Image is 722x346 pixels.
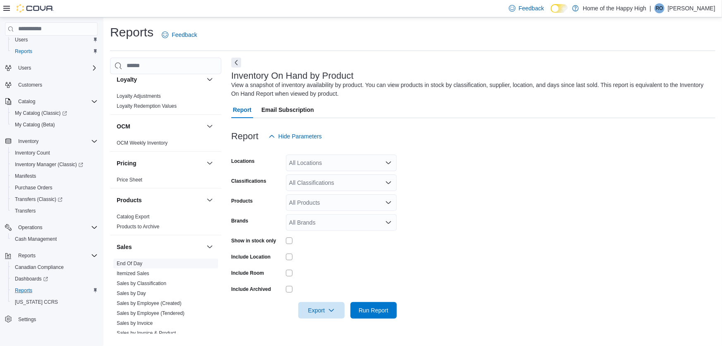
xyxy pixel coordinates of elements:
label: Brands [231,218,248,224]
span: Reports [18,252,36,259]
h3: Pricing [117,159,136,167]
span: RO [656,3,663,13]
span: Reports [15,48,32,55]
span: Cash Management [12,234,98,244]
span: Price Sheet [117,177,142,183]
a: Users [12,35,31,45]
span: Reports [12,286,98,295]
label: Include Room [231,270,264,276]
button: Export [298,302,345,319]
span: Hide Parameters [278,132,322,140]
a: Sales by Day [117,290,146,296]
button: Settings [2,313,101,325]
span: Sales by Employee (Created) [117,300,182,307]
span: Settings [18,316,36,323]
span: Washington CCRS [12,297,98,307]
button: Catalog [15,97,38,106]
span: Canadian Compliance [12,262,98,272]
a: [US_STATE] CCRS [12,297,61,307]
button: Customers [2,79,101,91]
span: Catalog [15,97,98,106]
span: Feedback [172,31,197,39]
button: Open list of options [385,160,392,166]
span: My Catalog (Classic) [12,108,98,118]
span: Inventory Count [15,150,50,156]
button: Reports [2,250,101,261]
div: Renata Owen [655,3,664,13]
a: Products to Archive [117,224,159,230]
span: Catalog [18,98,35,105]
h1: Reports [110,24,154,41]
a: Inventory Manager (Classic) [12,160,86,169]
label: Include Archived [231,286,271,293]
button: Reports [15,251,39,261]
span: Feedback [519,4,544,12]
button: Inventory [15,136,42,146]
span: Sales by Invoice [117,320,153,327]
h3: Sales [117,243,132,251]
span: Products to Archive [117,223,159,230]
a: Settings [15,315,39,324]
span: Manifests [15,173,36,179]
a: Transfers (Classic) [12,194,66,204]
button: Users [15,63,34,73]
button: Sales [117,243,203,251]
a: Loyalty Adjustments [117,93,161,99]
label: Locations [231,158,255,165]
button: OCM [205,121,215,131]
span: Reports [15,287,32,294]
button: Transfers [8,205,101,217]
a: OCM Weekly Inventory [117,140,168,146]
span: Purchase Orders [12,183,98,193]
button: Canadian Compliance [8,261,101,273]
div: Pricing [110,175,221,188]
span: Inventory Manager (Classic) [15,161,83,168]
button: Next [231,58,241,68]
label: Show in stock only [231,237,276,244]
span: Report [233,102,252,118]
span: Dashboards [12,274,98,284]
span: Canadian Compliance [15,264,64,271]
label: Products [231,198,253,204]
button: Catalog [2,96,101,107]
span: Transfers [12,206,98,216]
nav: Complex example [5,37,98,345]
a: Customers [15,80,46,90]
span: Manifests [12,171,98,181]
p: Home of the Happy High [583,3,646,13]
button: Loyalty [117,75,203,84]
span: Purchase Orders [15,184,53,191]
button: Products [205,195,215,205]
a: Sales by Invoice & Product [117,330,176,336]
a: My Catalog (Classic) [12,108,70,118]
a: My Catalog (Beta) [12,120,58,130]
span: Cash Management [15,236,57,242]
span: Operations [18,224,43,231]
span: Sales by Employee (Tendered) [117,310,185,317]
button: Inventory [2,135,101,147]
a: Catalog Export [117,214,149,220]
span: Transfers [15,208,36,214]
h3: Products [117,196,142,204]
span: Export [303,302,340,319]
a: End Of Day [117,261,142,266]
button: Reports [8,46,101,57]
button: My Catalog (Beta) [8,119,101,131]
a: Loyalty Redemption Values [117,103,177,109]
button: Users [2,62,101,74]
input: Dark Mode [551,4,568,13]
button: Sales [205,242,215,252]
button: Run Report [350,302,397,319]
a: Canadian Compliance [12,262,67,272]
span: Inventory Count [12,148,98,158]
span: Users [15,36,28,43]
span: Reports [12,46,98,56]
span: My Catalog (Beta) [15,121,55,128]
span: Operations [15,223,98,232]
button: Inventory Count [8,147,101,159]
